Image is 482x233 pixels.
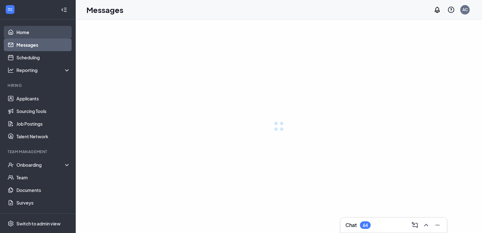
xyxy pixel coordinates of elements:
div: Switch to admin view [16,220,61,227]
button: Minimize [432,220,442,230]
svg: ComposeMessage [411,221,419,229]
svg: Collapse [61,7,67,13]
div: Onboarding [16,162,71,168]
a: Team [16,171,70,184]
a: Surveys [16,196,70,209]
svg: Minimize [434,221,441,229]
a: Talent Network [16,130,70,143]
button: ComposeMessage [409,220,419,230]
svg: ChevronUp [422,221,430,229]
a: Home [16,26,70,39]
svg: Analysis [8,67,14,73]
div: 64 [363,223,368,228]
a: Messages [16,39,70,51]
h1: Messages [86,4,123,15]
div: Team Management [8,149,69,154]
svg: Settings [8,220,14,227]
a: Sourcing Tools [16,105,70,117]
button: ChevronUp [420,220,431,230]
svg: UserCheck [8,162,14,168]
svg: WorkstreamLogo [7,6,13,13]
a: Scheduling [16,51,70,64]
div: AC [462,7,468,12]
a: Job Postings [16,117,70,130]
svg: QuestionInfo [447,6,455,14]
div: Reporting [16,67,71,73]
a: Applicants [16,92,70,105]
div: Hiring [8,83,69,88]
a: Documents [16,184,70,196]
svg: Notifications [433,6,441,14]
h3: Chat [345,222,357,229]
